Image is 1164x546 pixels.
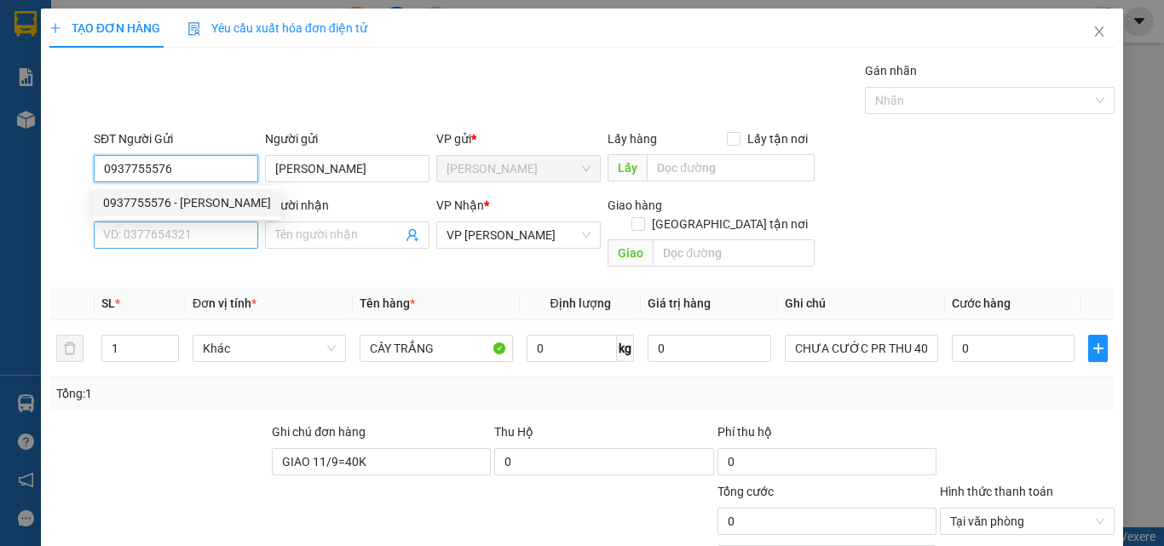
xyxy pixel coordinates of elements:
span: Thu Hộ [494,425,533,439]
span: Yêu cầu xuất hóa đơn điện tử [187,21,367,35]
span: Gửi: [14,14,41,32]
div: VP gửi [436,129,601,148]
span: plus [1089,342,1107,355]
span: Tổng cước [717,485,774,498]
button: delete [56,335,84,362]
label: Hình thức thanh toán [940,485,1053,498]
span: Nhận: [163,16,204,34]
div: Người gửi [265,129,429,148]
span: Lấy [608,154,647,181]
span: VP Phan Rang [447,222,591,248]
span: kg [617,335,634,362]
input: Ghi Chú [785,335,938,362]
span: TẠO ĐƠN HÀNG [49,21,160,35]
span: Cước hàng [952,296,1011,310]
div: VP [PERSON_NAME] [163,14,300,55]
span: plus [49,22,61,34]
span: Giao [608,239,653,267]
span: Tại văn phòng [950,509,1104,534]
span: CC [160,110,181,128]
div: 0906717716 [14,73,151,97]
button: plus [1088,335,1108,362]
div: Phí thu hộ [717,422,936,448]
input: VD: Bàn, Ghế [360,335,513,362]
img: icon [187,22,201,36]
div: Tổng: 1 [56,384,451,403]
input: Ghi chú đơn hàng [272,448,491,475]
div: Người nhận [265,196,429,215]
div: SĐT Người Nhận [94,196,258,215]
div: 0785150689 [163,76,300,100]
span: Giao hàng [608,198,662,212]
span: Định lượng [550,296,610,310]
span: close [1092,25,1106,38]
span: VP Nhận [436,198,484,212]
span: Tên hàng [360,296,415,310]
div: [PERSON_NAME] [14,14,151,53]
span: SL [101,296,115,310]
span: Giá trị hàng [648,296,711,310]
span: [GEOGRAPHIC_DATA] tận nơi [645,215,815,233]
button: Close [1075,9,1123,56]
input: 0 [648,335,770,362]
label: Gán nhãn [865,64,917,78]
div: LONG [14,53,151,73]
input: Dọc đường [647,154,815,181]
label: Ghi chú đơn hàng [272,425,366,439]
div: SĐT Người Gửi [94,129,258,148]
span: Khác [203,336,336,361]
span: Lấy tận nơi [740,129,815,148]
span: Lấy hàng [608,132,657,146]
input: Dọc đường [653,239,815,267]
span: Hồ Chí Minh [447,156,591,181]
div: A TIÊN [163,55,300,76]
th: Ghi chú [778,287,945,320]
span: Đơn vị tính [193,296,256,310]
span: user-add [406,228,419,242]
